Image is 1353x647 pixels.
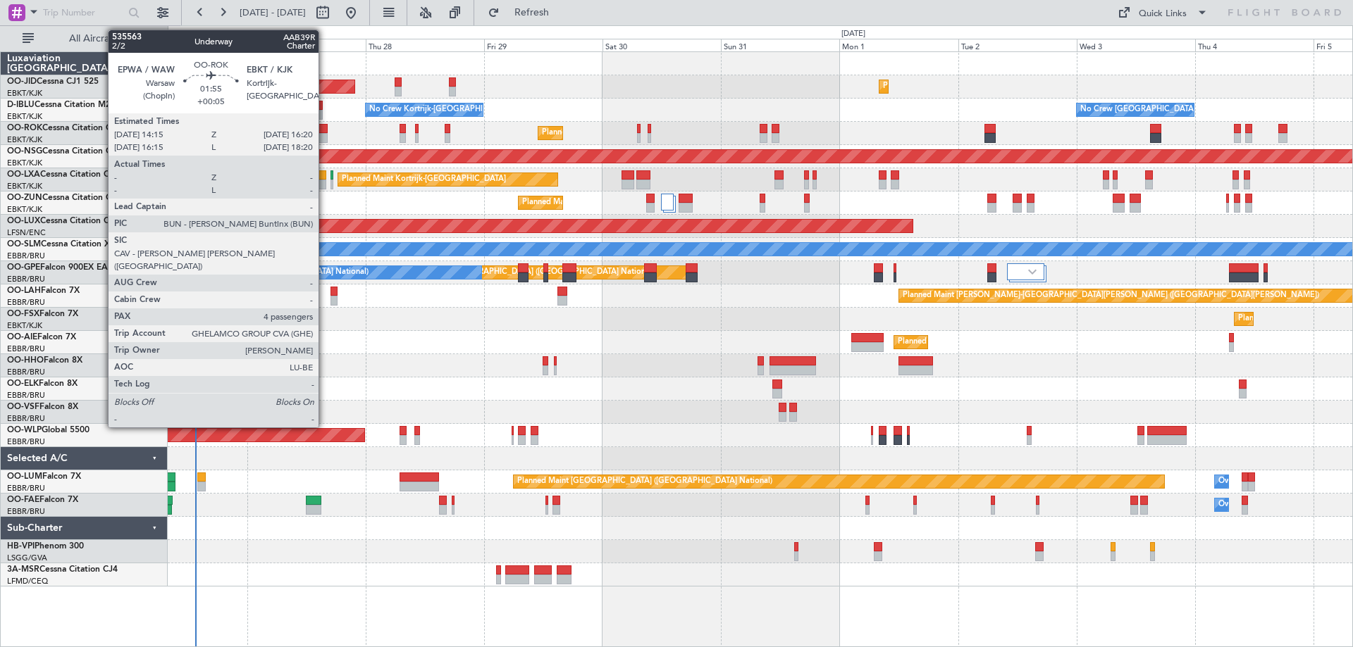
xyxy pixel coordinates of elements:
div: Planned Maint [GEOGRAPHIC_DATA] ([GEOGRAPHIC_DATA] National) [517,471,772,492]
span: OO-WLP [7,426,42,434]
div: Planned Maint Kortrijk-[GEOGRAPHIC_DATA] [342,169,506,190]
a: OO-ZUNCessna Citation CJ4 [7,194,121,202]
div: No Crew [GEOGRAPHIC_DATA] ([GEOGRAPHIC_DATA] National) [132,262,369,283]
a: EBKT/KJK [7,204,42,215]
span: OO-FAE [7,496,39,504]
a: OO-FSXFalcon 7X [7,310,78,318]
a: OO-LUMFalcon 7X [7,472,81,481]
span: OO-LXA [7,170,40,179]
a: OO-ELKFalcon 8X [7,379,78,388]
a: OO-FAEFalcon 7X [7,496,78,504]
span: [DATE] - [DATE] [240,6,306,19]
span: OO-JID [7,77,37,86]
div: Planned Maint Kortrijk-[GEOGRAPHIC_DATA] [522,192,686,213]
button: Refresh [481,1,566,24]
span: OO-ROK [7,124,42,132]
span: OO-LUM [7,472,42,481]
div: Fri 29 [484,39,603,51]
div: Planned Maint [PERSON_NAME]-[GEOGRAPHIC_DATA][PERSON_NAME] ([GEOGRAPHIC_DATA][PERSON_NAME]) [903,285,1319,306]
span: OO-AIE [7,333,37,341]
div: Planned Maint Kortrijk-[GEOGRAPHIC_DATA] [542,123,706,144]
a: EBKT/KJK [7,181,42,191]
a: EBKT/KJK [7,111,42,122]
span: OO-NSG [7,147,42,156]
a: EBKT/KJK [7,88,42,99]
div: Wed 27 [247,39,366,51]
a: EBBR/BRU [7,436,45,447]
a: LFMD/CEQ [7,576,48,586]
span: OO-SLM [7,240,41,249]
a: LSGG/GVA [7,553,47,563]
span: OO-ZUN [7,194,42,202]
div: Sun 31 [721,39,839,51]
a: OO-ROKCessna Citation CJ4 [7,124,121,132]
div: No Crew Kortrijk-[GEOGRAPHIC_DATA] [369,99,514,120]
a: OO-LAHFalcon 7X [7,287,80,295]
a: OO-WLPGlobal 5500 [7,426,89,434]
div: [DATE] [171,28,194,40]
div: Tue 2 [958,39,1077,51]
span: All Aircraft [37,34,149,44]
button: Quick Links [1111,1,1215,24]
div: [DATE] [841,28,865,40]
span: 3A-MSR [7,565,39,574]
input: Trip Number [43,2,124,23]
a: OO-LUXCessna Citation CJ4 [7,217,118,225]
span: OO-ELK [7,379,39,388]
a: EBBR/BRU [7,483,45,494]
span: OO-LUX [7,217,40,225]
span: OO-HHO [7,356,44,365]
a: 3A-MSRCessna Citation CJ4 [7,565,118,574]
a: EBBR/BRU [7,251,45,261]
a: OO-HHOFalcon 8X [7,356,82,365]
div: Thu 28 [366,39,484,51]
a: D-IBLUCessna Citation M2 [7,101,111,109]
div: No Crew [GEOGRAPHIC_DATA] ([GEOGRAPHIC_DATA] National) [1080,99,1316,120]
a: OO-JIDCessna CJ1 525 [7,77,99,86]
a: HB-VPIPhenom 300 [7,542,84,551]
div: Owner Melsbroek Air Base [1218,494,1314,515]
a: EBKT/KJK [7,320,42,331]
button: All Aircraft [16,27,153,50]
span: OO-GPE [7,263,40,272]
div: Sat 30 [603,39,721,51]
img: arrow-gray.svg [1028,269,1037,275]
span: Refresh [502,8,562,18]
div: Thu 4 [1195,39,1314,51]
a: OO-LXACessna Citation CJ4 [7,170,118,179]
a: OO-GPEFalcon 900EX EASy II [7,263,124,272]
div: Owner Melsbroek Air Base [1218,471,1314,492]
a: EBBR/BRU [7,367,45,377]
div: AOG Maint Kortrijk-[GEOGRAPHIC_DATA] [103,76,257,97]
div: Planned Maint Kortrijk-[GEOGRAPHIC_DATA] [883,76,1047,97]
div: Quick Links [1139,7,1187,21]
span: D-IBLU [7,101,35,109]
a: EBBR/BRU [7,344,45,354]
div: Mon 1 [839,39,958,51]
a: LFSN/ENC [7,227,46,238]
a: OO-NSGCessna Citation CJ4 [7,147,121,156]
a: OO-SLMCessna Citation XLS [7,240,119,249]
a: EBKT/KJK [7,134,42,145]
a: EBBR/BRU [7,390,45,401]
span: OO-LAH [7,287,41,295]
div: Planned Maint [GEOGRAPHIC_DATA] ([GEOGRAPHIC_DATA]) [898,332,1120,353]
div: Tue 26 [129,39,247,51]
span: OO-FSX [7,310,39,318]
a: EBBR/BRU [7,413,45,424]
a: EBBR/BRU [7,274,45,284]
a: OO-AIEFalcon 7X [7,333,76,341]
span: HB-VPI [7,542,35,551]
a: EBKT/KJK [7,158,42,168]
a: OO-VSFFalcon 8X [7,403,78,411]
a: EBBR/BRU [7,297,45,308]
a: EBBR/BRU [7,506,45,517]
span: OO-VSF [7,403,39,411]
div: Wed 3 [1077,39,1195,51]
